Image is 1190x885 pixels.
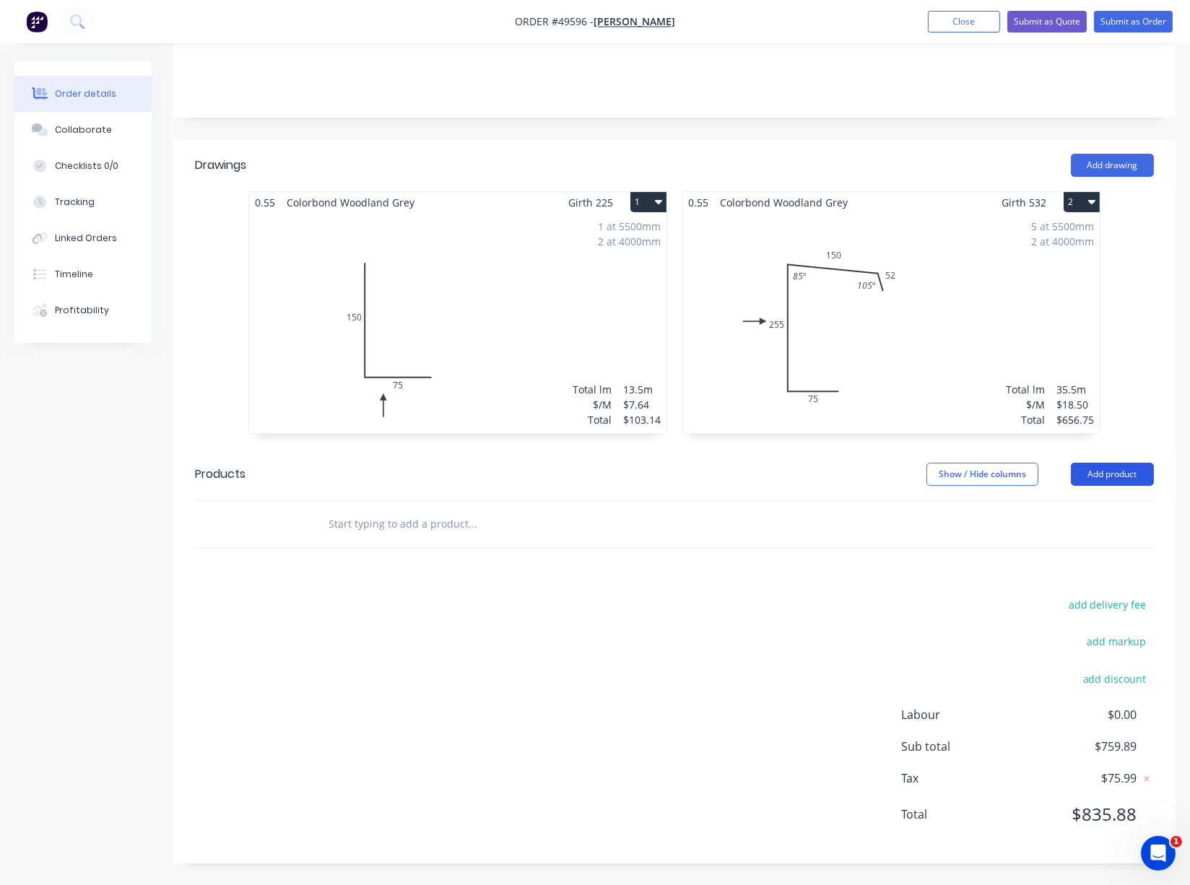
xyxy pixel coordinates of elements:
div: $/M [1006,397,1045,412]
button: add delivery fee [1061,595,1154,614]
div: 35.5m [1056,382,1094,397]
button: Submit as Quote [1007,11,1087,32]
div: Drawings [195,157,246,174]
div: Profitability [55,304,109,317]
div: Order details [55,87,116,100]
span: Colorbond Woodland Grey [281,192,420,213]
span: Labour [901,706,1030,723]
div: $/M [573,397,612,412]
button: Checklists 0/0 [14,148,152,184]
div: Checklists 0/0 [55,160,118,173]
span: $759.89 [1030,738,1137,755]
button: Tracking [14,184,152,220]
iframe: Intercom live chat [1141,836,1176,871]
div: $18.50 [1056,397,1094,412]
span: Order #49596 - [515,15,594,29]
div: 0150751 at 5500mm2 at 4000mmTotal lm$/MTotal13.5m$7.64$103.14 [249,213,666,433]
div: 13.5m [623,382,661,397]
span: Girth 225 [568,192,613,213]
span: Sub total [901,738,1030,755]
a: [PERSON_NAME] [594,15,675,29]
div: Notes [195,32,1154,45]
button: add markup [1080,632,1154,651]
input: Start typing to add a product... [328,510,617,539]
div: Tracking [55,196,95,209]
button: Timeline [14,256,152,292]
button: Add drawing [1071,154,1154,177]
span: 1 [1171,836,1182,847]
div: 5 at 5500mm [1031,219,1094,234]
div: Total [1006,412,1045,427]
span: 0.55 [682,192,714,213]
button: Collaborate [14,112,152,148]
div: Collaborate [55,123,112,136]
button: Add product [1071,463,1154,486]
div: Total lm [573,382,612,397]
span: Girth 532 [1002,192,1046,213]
button: Close [928,11,1000,32]
span: Colorbond Woodland Grey [714,192,854,213]
button: Order details [14,76,152,112]
div: 2 at 4000mm [1031,234,1094,249]
button: add discount [1075,668,1154,688]
div: Linked Orders [55,232,117,245]
div: 07525515052105º85º5 at 5500mm2 at 4000mmTotal lm$/MTotal35.5m$18.50$656.75 [682,213,1100,433]
div: $656.75 [1056,412,1094,427]
span: Tax [901,770,1030,787]
button: Linked Orders [14,220,152,256]
span: $75.99 [1030,770,1137,787]
div: $103.14 [623,412,661,427]
div: Total [573,412,612,427]
span: Total [901,806,1030,823]
div: 1 at 5500mm [598,219,661,234]
button: Show / Hide columns [926,463,1038,486]
span: $0.00 [1030,706,1137,723]
img: Factory [26,11,48,32]
div: $7.64 [623,397,661,412]
button: 1 [630,192,666,212]
div: Total lm [1006,382,1045,397]
button: Profitability [14,292,152,328]
span: $835.88 [1030,801,1137,827]
div: 2 at 4000mm [598,234,661,249]
button: 2 [1064,192,1100,212]
div: Products [195,466,246,483]
span: 0.55 [249,192,281,213]
div: Timeline [55,268,93,281]
button: Submit as Order [1094,11,1173,32]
